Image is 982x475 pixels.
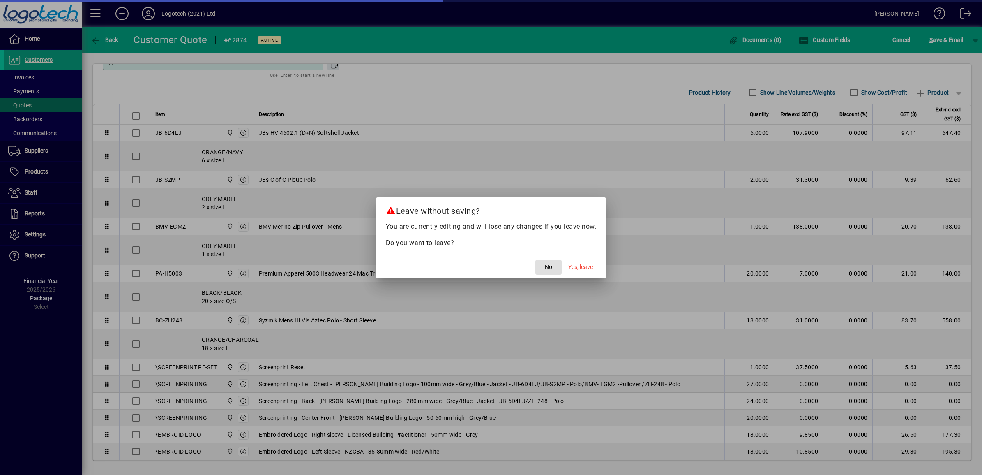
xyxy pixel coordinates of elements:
[568,263,593,271] span: Yes, leave
[376,197,606,221] h2: Leave without saving?
[545,263,552,271] span: No
[535,260,562,275] button: No
[386,222,597,232] p: You are currently editing and will lose any changes if you leave now.
[386,238,597,248] p: Do you want to leave?
[565,260,596,275] button: Yes, leave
